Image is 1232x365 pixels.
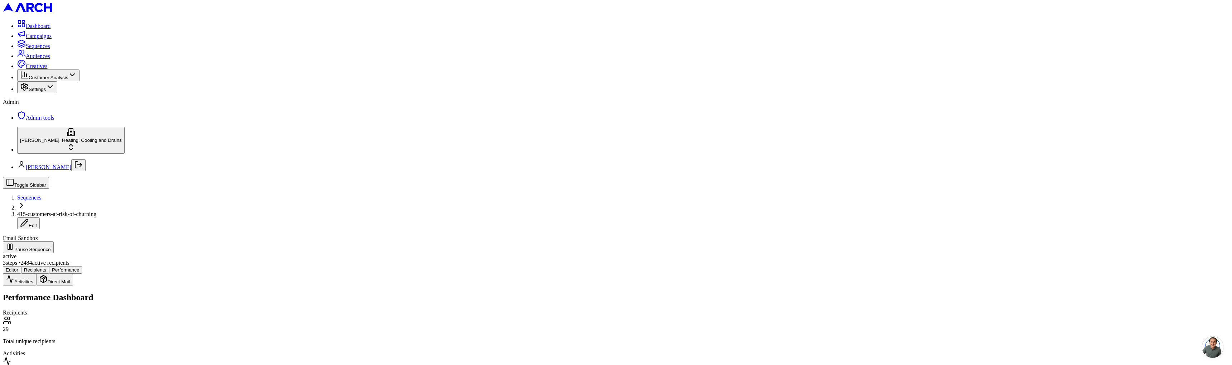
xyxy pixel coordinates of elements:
[26,164,71,170] a: [PERSON_NAME]
[3,241,54,253] button: Pause Sequence
[17,33,52,39] a: Campaigns
[71,159,86,171] button: Log out
[29,75,68,80] span: Customer Analysis
[17,217,40,229] button: Edit
[3,274,36,285] button: Activities
[17,69,80,81] button: Customer Analysis
[17,23,50,29] a: Dashboard
[3,350,1229,357] div: Activities
[29,223,37,228] span: Edit
[3,194,1229,229] nav: breadcrumb
[26,53,50,59] span: Audiences
[17,127,125,154] button: [PERSON_NAME], Heating, Cooling and Drains
[17,63,47,69] a: Creatives
[3,338,1229,345] p: Total unique recipients
[49,266,82,274] button: Performance
[3,235,1229,241] div: Email Sandbox
[29,87,46,92] span: Settings
[3,99,1229,105] div: Admin
[3,260,69,266] span: 3 steps • 2484 active recipients
[26,33,52,39] span: Campaigns
[3,177,49,189] button: Toggle Sidebar
[17,211,96,217] span: 415-customers-at-risk-of-churning
[20,138,122,143] span: [PERSON_NAME], Heating, Cooling and Drains
[26,63,47,69] span: Creatives
[26,115,54,121] span: Admin tools
[3,293,1229,302] h2: Performance Dashboard
[1202,336,1223,358] a: Open chat
[17,115,54,121] a: Admin tools
[26,43,50,49] span: Sequences
[21,266,49,274] button: Recipients
[3,309,1229,316] div: Recipients
[17,194,42,201] a: Sequences
[17,53,50,59] a: Audiences
[3,266,21,274] button: Editor
[17,81,57,93] button: Settings
[17,43,50,49] a: Sequences
[36,274,73,285] button: Direct Mail
[14,182,46,188] span: Toggle Sidebar
[3,253,1229,260] div: active
[3,326,1229,332] div: 29
[26,23,50,29] span: Dashboard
